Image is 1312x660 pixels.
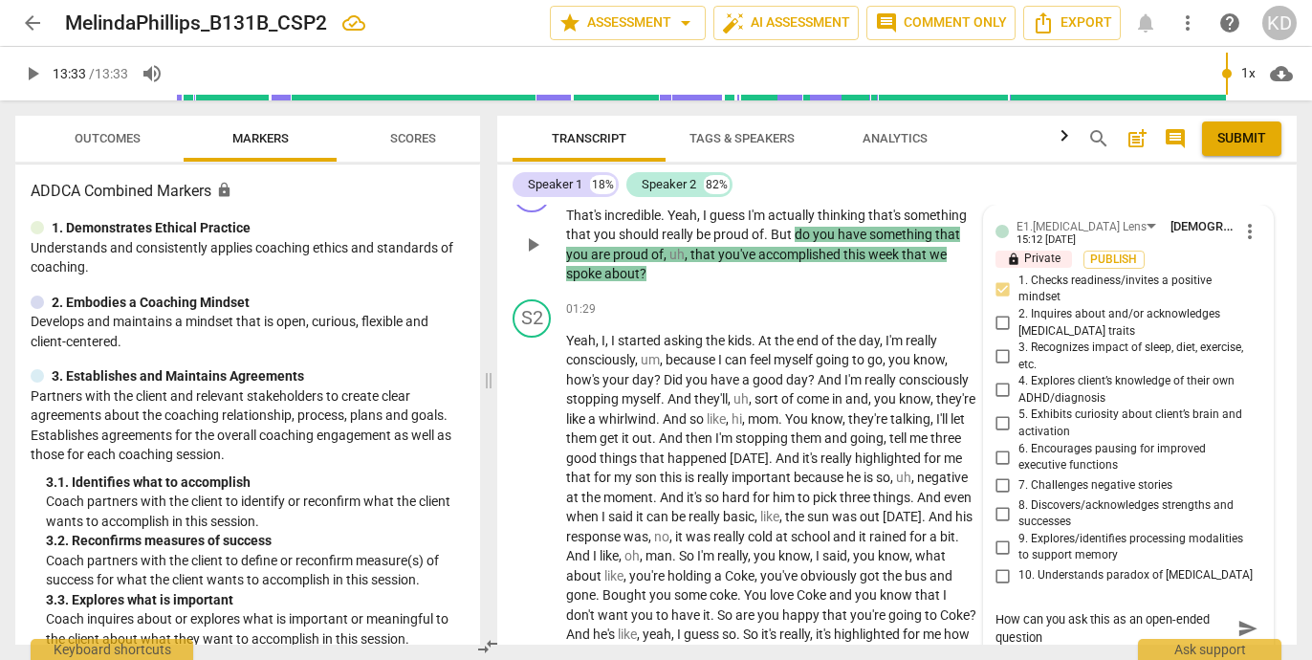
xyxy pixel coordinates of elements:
span: out [632,430,652,446]
label: Challenges the client’s perfectionism, critical self-talk, overwhelm, and focus on their negative... [988,474,1254,497]
span: that [566,470,594,485]
span: more_vert [1238,220,1261,243]
span: Filler word [641,352,660,367]
p: Coach partners with the client to identify or reconfirm what the client wants to accomplish in th... [46,492,465,531]
span: they'll [694,391,728,407]
span: a [742,372,753,387]
div: Change speaker [513,299,551,338]
span: week [868,247,902,262]
span: my [614,470,635,485]
span: have [838,227,869,242]
span: 5. Exhibits curiosity about client’s brain and activation [1018,407,1254,440]
span: 7. Challenges negative stories [1018,477,1172,495]
span: comment [1164,127,1187,150]
span: so [876,470,890,485]
span: Comment only [875,11,1007,34]
span: stopping [735,430,791,446]
span: that [935,227,960,242]
div: 3. 1. Identifies what to accomplish [46,473,465,493]
span: search [1087,127,1110,150]
span: compare_arrows [476,635,499,658]
button: Publish [1083,251,1145,269]
span: good [753,372,786,387]
span: And [917,490,944,505]
p: 2. Embodies a Coaching Mindset [52,293,250,313]
span: them [791,430,824,446]
span: thinking [818,208,868,223]
a: Help [1213,6,1247,40]
span: asking [664,333,706,348]
button: AI Assessment [713,6,859,40]
p: Understands and consistently applies coaching ethics and standards of coaching. [31,238,465,277]
span: . [769,451,776,466]
span: sort [754,391,781,407]
span: pick [813,490,840,505]
span: ? [808,372,818,387]
button: Send [1234,615,1261,643]
span: mom [748,411,778,427]
span: actually [768,208,818,223]
span: comment [875,11,898,34]
span: be [696,227,713,242]
span: Analytics [863,131,928,145]
span: the [581,490,603,505]
button: Please Do Not Submit until your Assessment is Complete [1202,121,1281,156]
span: . [778,411,785,427]
span: incredible [604,208,661,223]
span: tell [889,430,909,446]
span: they're [936,391,975,407]
span: you [566,247,591,262]
button: Add summary [1122,123,1152,154]
label: Exhibits curiosity about what the client’s brain needs and is experiencing in the moment and what... [988,407,1254,440]
span: myself [622,391,661,407]
span: more_vert [1176,11,1199,34]
span: like [566,411,588,427]
span: I'm [886,333,906,348]
span: because [666,352,718,367]
span: that [566,227,594,242]
span: going [850,430,884,446]
span: things [600,451,640,466]
div: KD [1262,6,1297,40]
span: started [618,333,664,348]
span: of [821,333,837,348]
span: , [728,391,733,407]
div: Keyboard shortcuts [31,639,193,660]
span: come [797,391,832,407]
span: 1. Checks readiness/invites a positive mindset [1018,273,1254,306]
span: in [832,391,845,407]
div: E1.[MEDICAL_DATA] Lens [1017,218,1147,236]
span: 2. Inquires about and/or acknowledges [MEDICAL_DATA] traits [1018,306,1254,340]
span: Outcomes [75,131,141,145]
span: whirlwind [599,411,656,427]
div: Speaker 1 [528,175,582,194]
span: the [706,333,728,348]
span: he [846,470,864,485]
span: , [930,391,936,407]
span: . [656,411,663,427]
span: , [697,208,703,223]
span: , [742,411,748,427]
span: basic [723,509,754,524]
span: you've [718,247,758,262]
p: Private [995,251,1072,268]
span: , [754,509,760,524]
p: Develops and maintains a mindset that is open, curious, flexible and client-centered. [31,312,465,351]
span: And [663,411,689,427]
span: should [619,227,662,242]
span: , [868,391,874,407]
span: . [661,391,667,407]
span: that [902,247,929,262]
span: cloud_download [1270,62,1293,85]
span: this [660,470,685,485]
span: so [689,411,707,427]
span: to [798,490,813,505]
span: proud [613,247,651,262]
span: was [832,509,860,524]
label: Recognizes and addresses the impact of sleep, diet, exercise, delayed development, hypersensitivi... [988,340,1254,373]
span: they're [848,411,890,427]
span: about [604,266,640,281]
span: Filler word [733,391,749,407]
span: negative [917,470,968,485]
span: let [951,411,965,427]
